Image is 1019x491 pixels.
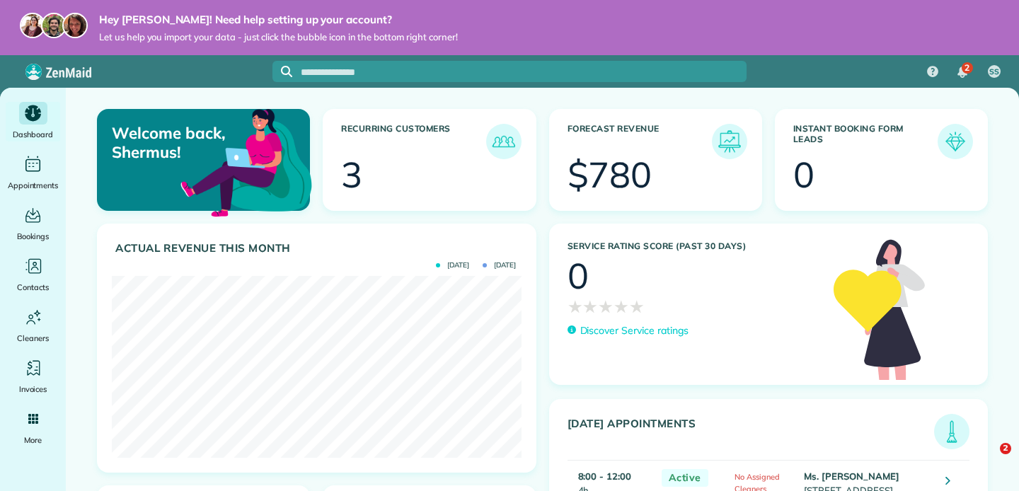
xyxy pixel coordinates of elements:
[568,241,820,251] h3: Service Rating score (past 30 days)
[804,470,899,482] strong: Ms. [PERSON_NAME]
[6,153,60,192] a: Appointments
[568,157,652,192] div: $780
[1000,443,1011,454] span: 2
[272,66,292,77] button: Focus search
[436,262,469,269] span: [DATE]
[112,124,240,161] p: Welcome back, Shermus!
[24,433,42,447] span: More
[662,469,708,487] span: Active
[483,262,516,269] span: [DATE]
[948,57,977,88] div: 2 unread notifications
[916,55,1019,88] nav: Main
[582,294,598,319] span: ★
[793,124,938,159] h3: Instant Booking Form Leads
[20,13,45,38] img: maria-72a9807cf96188c08ef61303f053569d2e2a8a1cde33d635c8a3ac13582a053d.jpg
[580,323,689,338] p: Discover Service ratings
[13,127,53,141] span: Dashboard
[793,157,814,192] div: 0
[490,127,518,156] img: icon_recurring_customers-cf858462ba22bcd05b5a5880d41d6543d210077de5bb9ebc9590e49fd87d84ed.png
[178,93,315,230] img: dashboard_welcome-42a62b7d889689a78055ac9021e634bf52bae3f8056760290aed330b23ab8690.png
[938,417,966,446] img: icon_todays_appointments-901f7ab196bb0bea1936b74009e4eb5ffbc2d2711fa7634e0d609ed5ef32b18b.png
[941,127,969,156] img: icon_form_leads-04211a6a04a5b2264e4ee56bc0799ec3eb69b7e499cbb523a139df1d13a81ae0.png
[568,323,689,338] a: Discover Service ratings
[115,242,522,255] h3: Actual Revenue this month
[6,306,60,345] a: Cleaners
[281,66,292,77] svg: Focus search
[17,331,49,345] span: Cleaners
[971,443,1005,477] iframe: Intercom live chat
[629,294,645,319] span: ★
[6,255,60,294] a: Contacts
[17,229,50,243] span: Bookings
[578,470,632,482] strong: 8:00 - 12:00
[598,294,614,319] span: ★
[6,357,60,396] a: Invoices
[989,67,999,78] span: SS
[19,382,47,396] span: Invoices
[341,157,362,192] div: 3
[341,124,485,159] h3: Recurring Customers
[6,204,60,243] a: Bookings
[99,31,458,43] span: Let us help you import your data - just click the bubble icon in the bottom right corner!
[568,417,935,449] h3: [DATE] Appointments
[6,102,60,141] a: Dashboard
[17,280,49,294] span: Contacts
[8,178,59,192] span: Appointments
[614,294,629,319] span: ★
[568,258,589,294] div: 0
[568,124,712,159] h3: Forecast Revenue
[568,294,583,319] span: ★
[99,13,458,27] strong: Hey [PERSON_NAME]! Need help setting up your account?
[62,13,88,38] img: michelle-19f622bdf1676172e81f8f8fba1fb50e276960ebfe0243fe18214015130c80e4.jpg
[965,62,969,74] span: 2
[715,127,744,156] img: icon_forecast_revenue-8c13a41c7ed35a8dcfafea3cbb826a0462acb37728057bba2d056411b612bbbe.png
[41,13,67,38] img: jorge-587dff0eeaa6aab1f244e6dc62b8924c3b6ad411094392a53c71c6c4a576187d.jpg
